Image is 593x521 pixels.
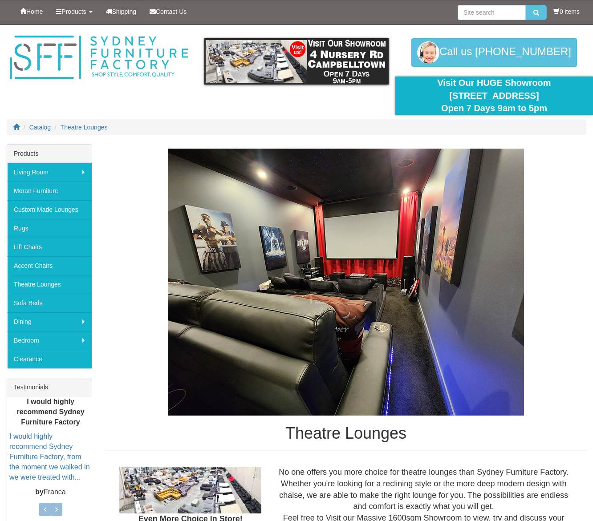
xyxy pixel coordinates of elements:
[168,149,524,416] img: Theatre Lounges
[7,378,92,396] div: Testimonials
[7,163,92,182] a: Living Room
[458,5,526,20] input: Site search
[7,34,191,81] img: Sydney Furniture Factory
[35,488,44,496] b: by
[29,124,51,131] a: Catalog
[13,0,49,23] a: Home
[553,7,580,16] li: 0 items
[7,200,92,219] a: Custom Made Lounges
[7,350,92,368] a: Clearance
[7,145,92,163] div: Products
[7,238,92,256] a: Lift Chairs
[49,0,99,23] a: Products
[7,256,92,275] a: Accent Chairs
[143,0,193,23] a: Contact Us
[16,398,84,426] b: I would highly recommend Sydney Furniture Factory
[7,275,92,294] a: Theatre Lounges
[26,8,43,15] span: Home
[7,294,92,312] a: Sofa Beds
[156,8,187,15] span: Contact Us
[99,0,143,23] a: Shipping
[7,219,92,238] a: Rugs
[119,467,261,513] img: Showroom
[61,124,108,131] a: Theatre Lounges
[7,331,92,350] a: Bedroom
[9,487,92,497] p: Franca
[61,8,86,15] span: Products
[106,424,586,442] h1: Theatre Lounges
[112,8,137,15] span: Shipping
[9,433,90,481] a: I would highly recommend Sydney Furniture Factory, from the moment we walked in we were treated w...
[402,77,586,115] div: Visit Our HUGE Showroom [STREET_ADDRESS] Open 7 Days 9am to 5pm
[7,182,92,200] a: Moran Furniture
[204,38,389,85] img: showroom.gif
[7,312,92,331] a: Dining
